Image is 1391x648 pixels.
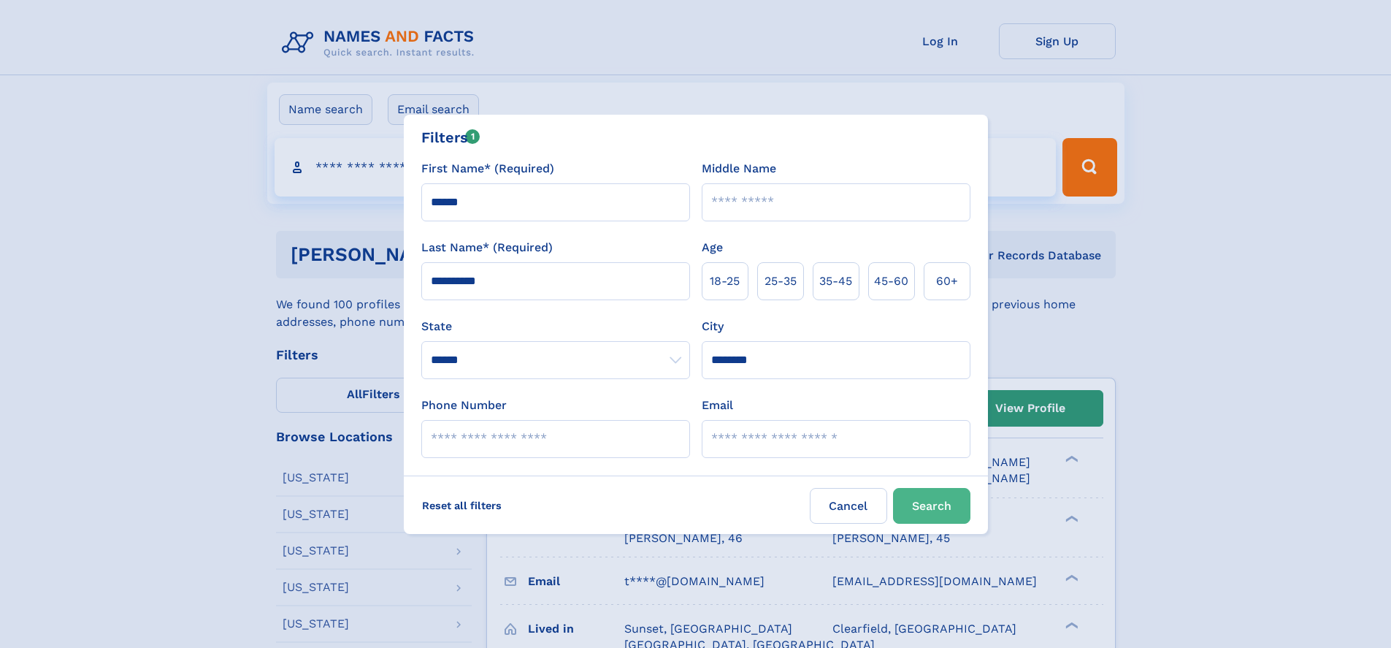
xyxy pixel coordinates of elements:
[893,488,970,524] button: Search
[421,318,690,335] label: State
[765,272,797,290] span: 25‑35
[702,160,776,178] label: Middle Name
[702,239,723,256] label: Age
[421,126,480,148] div: Filters
[421,160,554,178] label: First Name* (Required)
[421,239,553,256] label: Last Name* (Required)
[413,488,511,523] label: Reset all filters
[421,397,507,414] label: Phone Number
[874,272,908,290] span: 45‑60
[710,272,740,290] span: 18‑25
[702,318,724,335] label: City
[702,397,733,414] label: Email
[819,272,852,290] span: 35‑45
[810,488,887,524] label: Cancel
[936,272,958,290] span: 60+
